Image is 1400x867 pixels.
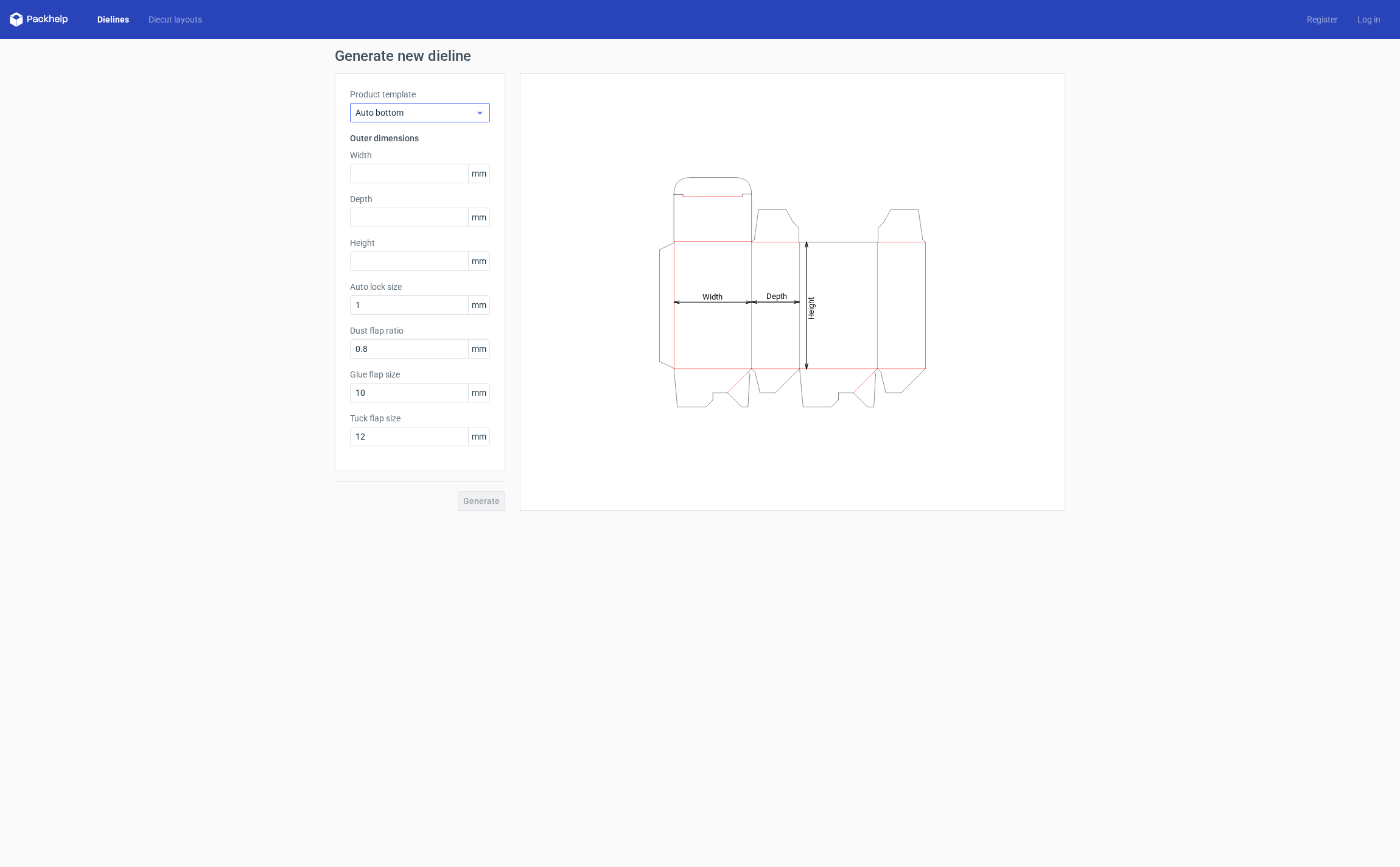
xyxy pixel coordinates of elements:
[350,193,490,205] label: Depth
[139,13,212,26] a: Diecut layouts
[468,252,489,270] span: mm
[350,149,490,161] label: Width
[355,107,475,119] span: Auto bottom
[1348,13,1390,26] a: Log in
[88,13,139,26] a: Dielines
[468,340,489,358] span: mm
[350,368,490,381] label: Glue flap size
[468,164,489,183] span: mm
[1297,13,1348,26] a: Register
[468,208,489,226] span: mm
[468,427,489,446] span: mm
[350,281,490,293] label: Auto lock size
[350,325,490,337] label: Dust flap ratio
[350,237,490,249] label: Height
[350,412,490,424] label: Tuck flap size
[350,132,490,144] h3: Outer dimensions
[468,384,489,402] span: mm
[468,296,489,314] span: mm
[335,49,1065,63] h1: Generate new dieline
[807,297,816,319] tspan: Height
[766,292,787,301] tspan: Depth
[702,292,723,301] tspan: Width
[350,88,490,100] label: Product template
